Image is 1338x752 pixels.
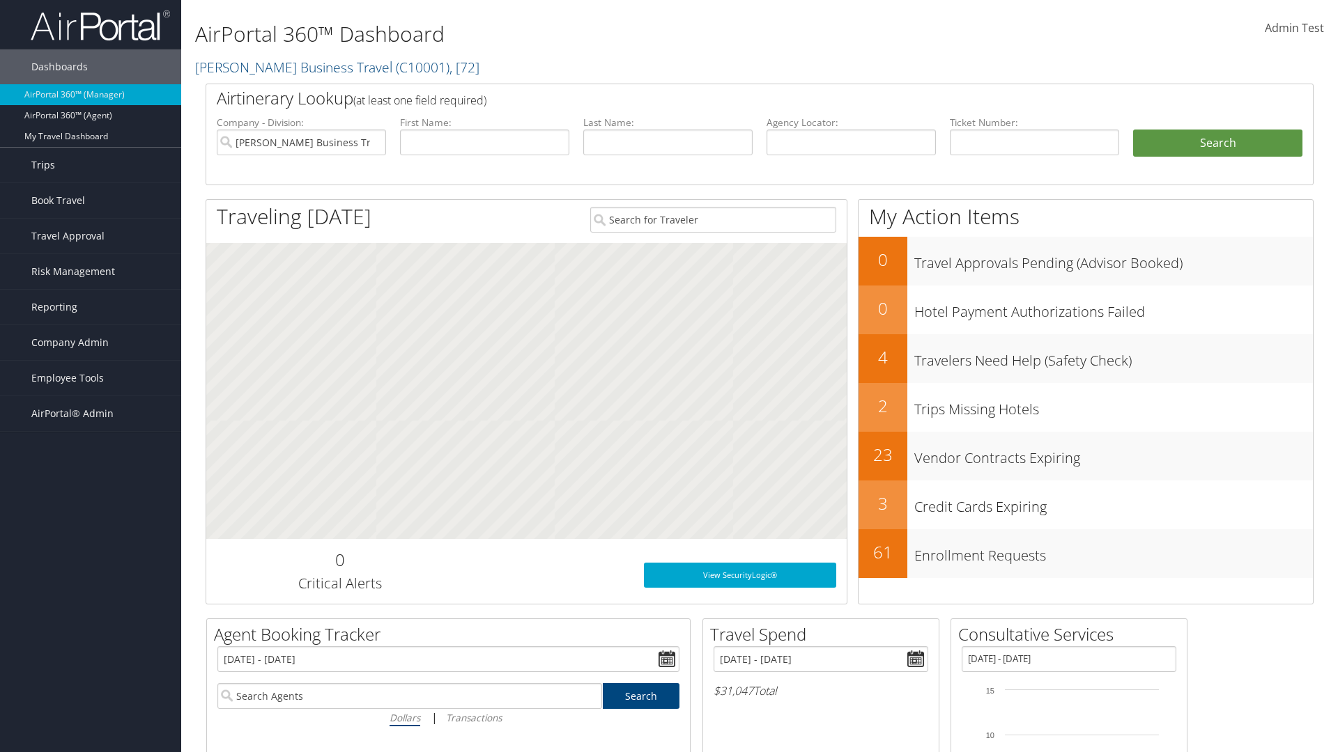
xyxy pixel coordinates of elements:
h3: Trips Missing Hotels [914,393,1313,419]
span: Employee Tools [31,361,104,395]
h3: Travel Approvals Pending (Advisor Booked) [914,246,1313,273]
h6: Total [714,683,928,698]
h2: 3 [859,492,907,515]
a: 23Vendor Contracts Expiring [859,432,1313,480]
i: Transactions [446,711,502,724]
span: Book Travel [31,183,85,218]
span: Risk Management [31,254,115,289]
h2: 0 [217,548,463,572]
label: Ticket Number: [950,116,1119,130]
span: $31,047 [714,683,753,698]
a: Admin Test [1265,7,1324,50]
input: Search for Traveler [590,207,836,233]
label: Last Name: [583,116,753,130]
span: Travel Approval [31,219,105,253]
a: [PERSON_NAME] Business Travel [195,58,479,77]
i: Dollars [390,711,420,724]
span: Admin Test [1265,20,1324,36]
span: Company Admin [31,325,109,360]
h1: Traveling [DATE] [217,202,371,231]
h2: Consultative Services [958,622,1187,646]
img: airportal-logo.png [31,9,170,42]
span: ( C10001 ) [396,58,449,77]
h3: Vendor Contracts Expiring [914,441,1313,468]
h3: Enrollment Requests [914,539,1313,565]
span: AirPortal® Admin [31,396,114,431]
h3: Credit Cards Expiring [914,490,1313,517]
label: First Name: [400,116,569,130]
a: 4Travelers Need Help (Safety Check) [859,334,1313,383]
span: , [ 72 ] [449,58,479,77]
h2: 0 [859,297,907,320]
label: Agency Locator: [767,116,936,130]
tspan: 10 [986,731,994,739]
h1: My Action Items [859,202,1313,231]
h2: 23 [859,443,907,467]
button: Search [1133,130,1302,157]
h2: 61 [859,540,907,564]
span: Trips [31,148,55,182]
h2: Airtinerary Lookup [217,86,1210,110]
h1: AirPortal 360™ Dashboard [195,19,948,49]
h2: 2 [859,394,907,418]
input: Search Agents [217,683,602,709]
a: 2Trips Missing Hotels [859,383,1313,432]
a: 3Credit Cards Expiring [859,480,1313,529]
h2: Travel Spend [710,622,939,646]
a: View SecurityLogic® [644,563,836,588]
span: Reporting [31,290,77,324]
tspan: 15 [986,687,994,695]
h3: Hotel Payment Authorizations Failed [914,295,1313,322]
h2: 0 [859,248,907,272]
a: 61Enrollment Requests [859,529,1313,578]
h3: Travelers Need Help (Safety Check) [914,344,1313,370]
a: 0Hotel Payment Authorizations Failed [859,285,1313,334]
span: (at least one field required) [353,93,486,108]
h2: Agent Booking Tracker [214,622,690,646]
a: Search [603,683,680,709]
h3: Critical Alerts [217,574,463,593]
a: 0Travel Approvals Pending (Advisor Booked) [859,237,1313,285]
h2: 4 [859,345,907,369]
span: Dashboards [31,49,88,84]
label: Company - Division: [217,116,386,130]
div: | [217,709,679,726]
